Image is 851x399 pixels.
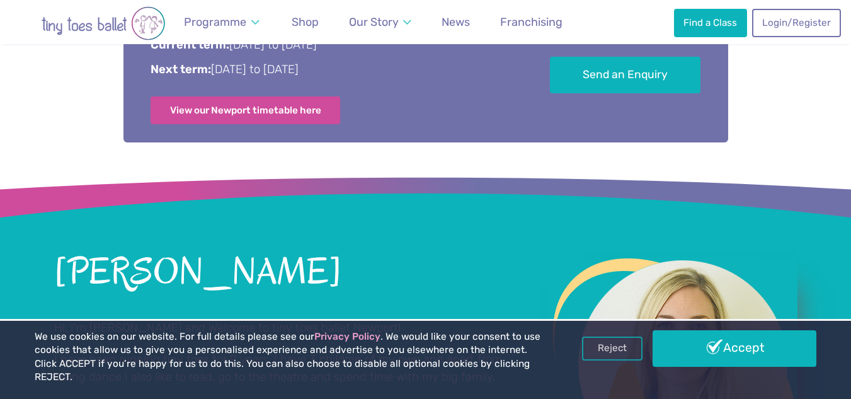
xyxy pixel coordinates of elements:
span: Programme [184,15,246,28]
a: Our Story [343,8,418,37]
a: Programme [178,8,265,37]
a: Accept [653,330,817,367]
a: Find a Class [674,9,747,37]
p: [DATE] to [DATE] [151,37,515,54]
strong: Next term: [151,62,211,76]
a: View our Newport timetable here [151,96,341,124]
span: Franchising [500,15,563,28]
span: News [442,15,470,28]
a: Shop [286,8,324,37]
a: Reject [582,337,643,361]
span: Our Story [349,15,399,28]
a: Login/Register [752,9,840,37]
h2: [PERSON_NAME] [54,253,514,291]
a: Privacy Policy [314,331,380,342]
p: We use cookies on our website. For full details please see our . We would like your consent to us... [35,330,543,385]
img: tiny toes ballet [15,6,191,40]
a: Franchising [494,8,568,37]
a: News [436,8,476,37]
p: [DATE] to [DATE] [151,62,515,78]
strong: Current term: [151,38,229,52]
span: Shop [292,15,319,28]
a: Send an Enquiry [550,57,700,94]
